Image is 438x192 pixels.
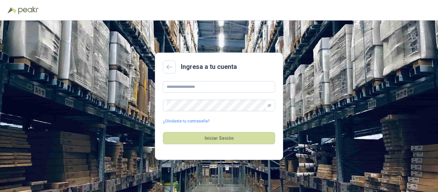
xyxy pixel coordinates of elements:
span: eye-invisible [267,104,271,107]
button: Iniciar Sesión [163,132,275,144]
img: Logo [8,7,17,13]
h2: Ingresa a tu cuenta [181,62,237,72]
img: Peakr [18,6,38,14]
a: ¿Olvidaste tu contraseña? [163,118,209,124]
